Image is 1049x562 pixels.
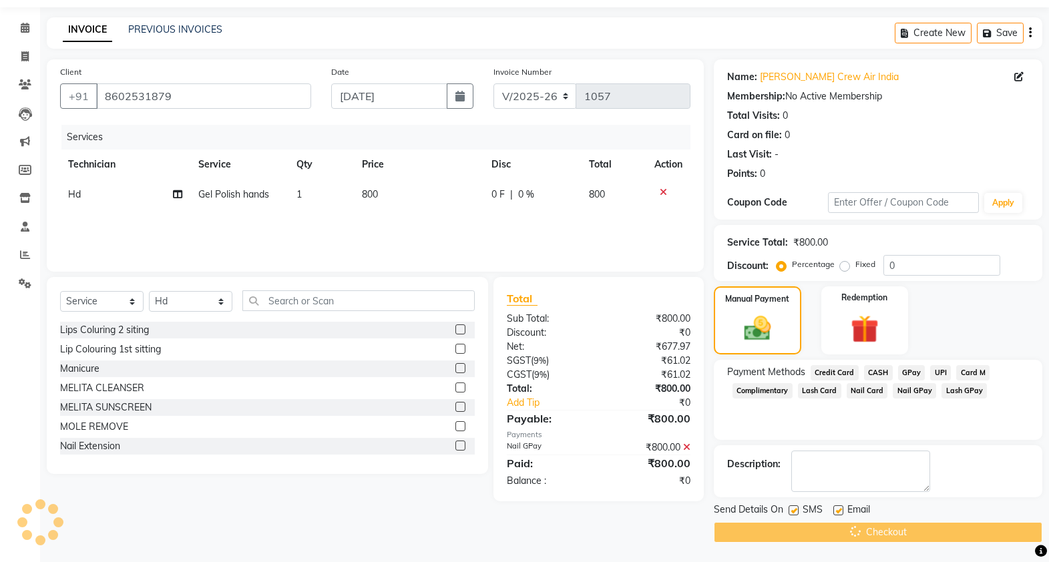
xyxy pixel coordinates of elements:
div: ₹800.00 [599,382,701,396]
div: 0 [760,167,765,181]
button: Apply [984,193,1022,213]
div: Sub Total: [497,312,599,326]
span: 0 F [491,188,505,202]
div: MELITA SUNSCREEN [60,400,152,414]
span: 800 [589,188,605,200]
div: Points: [727,167,757,181]
div: Description: [727,457,781,471]
div: Nail Extension [60,439,120,453]
div: Service Total: [727,236,788,250]
div: ₹800.00 [793,236,828,250]
div: ₹0 [616,396,700,410]
div: ₹677.97 [599,340,701,354]
div: 0 [785,128,790,142]
span: Complimentary [732,383,793,398]
div: ₹61.02 [599,368,701,382]
div: Payable: [497,410,599,427]
span: SGST [507,354,531,366]
div: Membership: [727,89,785,103]
div: Total: [497,382,599,396]
div: Discount: [727,259,769,273]
div: Lip Colouring 1st sitting [60,342,161,356]
span: Payment Methods [727,365,805,379]
button: Save [977,23,1024,43]
div: ₹800.00 [599,312,701,326]
div: 0 [783,109,788,123]
div: ₹0 [599,326,701,340]
input: Search or Scan [242,290,475,311]
button: Create New [895,23,972,43]
span: Email [847,503,870,519]
span: 9% [534,369,547,380]
div: ( ) [497,354,599,368]
div: Last Visit: [727,148,772,162]
button: +91 [60,83,97,109]
span: 9% [534,355,546,366]
span: GPay [898,365,925,380]
div: Paid: [497,455,599,471]
label: Manual Payment [725,293,789,305]
div: MELITA CLEANSER [60,381,144,395]
span: UPI [930,365,951,380]
th: Disc [483,150,581,180]
div: Net: [497,340,599,354]
span: Card M [956,365,990,380]
div: Name: [727,70,757,84]
div: ₹800.00 [599,410,701,427]
div: Services [61,125,700,150]
label: Percentage [792,258,835,270]
div: - [775,148,779,162]
span: Lash Card [798,383,841,398]
input: Search by Name/Mobile/Email/Code [96,83,311,109]
div: Manicure [60,362,99,376]
input: Enter Offer / Coupon Code [828,192,979,213]
span: Send Details On [714,503,783,519]
span: | [510,188,513,202]
span: Credit Card [811,365,859,380]
span: 800 [362,188,378,200]
label: Invoice Number [493,66,552,78]
span: Nail GPay [893,383,936,398]
th: Qty [288,150,354,180]
th: Total [581,150,646,180]
span: 1 [296,188,302,200]
a: PREVIOUS INVOICES [128,23,222,35]
a: Add Tip [497,396,616,410]
div: MOLE REMOVE [60,420,128,434]
label: Date [331,66,349,78]
div: Coupon Code [727,196,828,210]
span: 0 % [518,188,534,202]
div: ₹800.00 [599,441,701,455]
span: Lash GPay [941,383,987,398]
a: [PERSON_NAME] Crew Air India [760,70,899,84]
span: CASH [864,365,893,380]
label: Client [60,66,81,78]
span: SMS [803,503,823,519]
span: Hd [68,188,81,200]
th: Action [646,150,690,180]
span: CGST [507,368,532,380]
div: Nail GPay [497,441,599,455]
th: Service [190,150,288,180]
div: ₹61.02 [599,354,701,368]
img: _gift.svg [842,312,887,346]
span: Gel Polish hands [198,188,269,200]
div: Card on file: [727,128,782,142]
div: No Active Membership [727,89,1029,103]
th: Technician [60,150,190,180]
div: ( ) [497,368,599,382]
label: Redemption [841,292,887,304]
div: ₹800.00 [599,455,701,471]
th: Price [354,150,483,180]
span: Nail Card [847,383,888,398]
a: INVOICE [63,18,112,42]
div: ₹0 [599,474,701,488]
label: Fixed [855,258,875,270]
div: Discount: [497,326,599,340]
div: Total Visits: [727,109,780,123]
div: Lips Coluring 2 siting [60,323,149,337]
img: _cash.svg [736,313,779,344]
div: Payments [507,429,690,441]
span: Total [507,292,538,306]
div: Balance : [497,474,599,488]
